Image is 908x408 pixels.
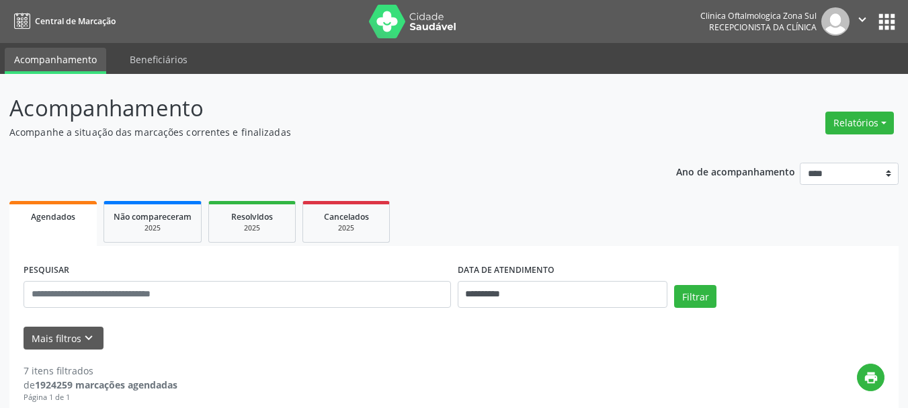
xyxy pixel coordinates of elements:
button: Mais filtroskeyboard_arrow_down [24,327,104,350]
span: Agendados [31,211,75,222]
button: apps [875,10,899,34]
p: Ano de acompanhamento [676,163,795,179]
span: Recepcionista da clínica [709,22,817,33]
a: Central de Marcação [9,10,116,32]
button: Filtrar [674,285,716,308]
p: Acompanhe a situação das marcações correntes e finalizadas [9,125,632,139]
button: Relatórios [825,112,894,134]
a: Acompanhamento [5,48,106,74]
span: Não compareceram [114,211,192,222]
i: keyboard_arrow_down [81,331,96,345]
div: 2025 [218,223,286,233]
i:  [855,12,870,27]
p: Acompanhamento [9,91,632,125]
span: Central de Marcação [35,15,116,27]
strong: 1924259 marcações agendadas [35,378,177,391]
div: 2025 [114,223,192,233]
img: img [821,7,850,36]
div: Clinica Oftalmologica Zona Sul [700,10,817,22]
div: 7 itens filtrados [24,364,177,378]
button:  [850,7,875,36]
i: print [864,370,878,385]
label: PESQUISAR [24,260,69,281]
button: print [857,364,884,391]
span: Resolvidos [231,211,273,222]
div: 2025 [313,223,380,233]
span: Cancelados [324,211,369,222]
label: DATA DE ATENDIMENTO [458,260,554,281]
div: de [24,378,177,392]
a: Beneficiários [120,48,197,71]
div: Página 1 de 1 [24,392,177,403]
